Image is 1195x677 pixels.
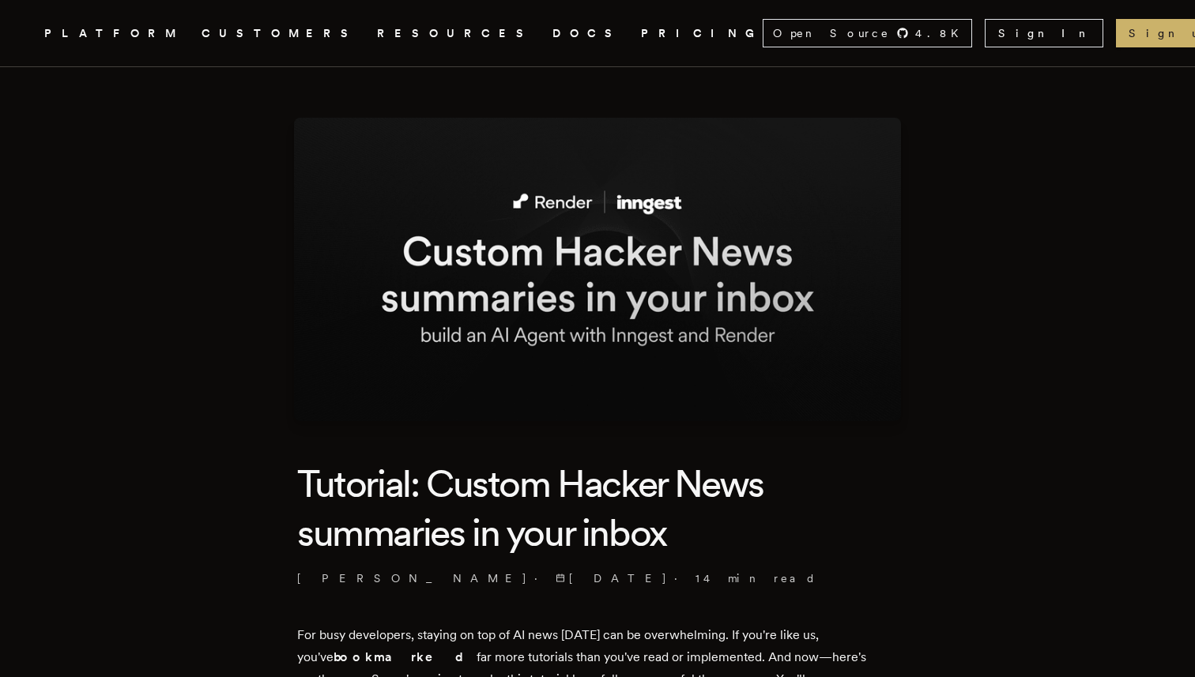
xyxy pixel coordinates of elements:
a: [PERSON_NAME] [297,570,528,586]
span: Open Source [773,25,890,41]
img: Featured image for Tutorial: Custom Hacker News summaries in your inbox blog post [294,118,901,421]
strong: bookmarked [334,649,477,664]
span: 4.8 K [915,25,968,41]
p: · · [297,570,898,586]
a: PRICING [641,24,763,43]
a: DOCS [552,24,622,43]
span: 14 min read [696,570,816,586]
span: [DATE] [556,570,668,586]
button: PLATFORM [44,24,183,43]
a: CUSTOMERS [202,24,358,43]
a: Sign In [985,19,1103,47]
button: RESOURCES [377,24,533,43]
h1: Tutorial: Custom Hacker News summaries in your inbox [297,459,898,558]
